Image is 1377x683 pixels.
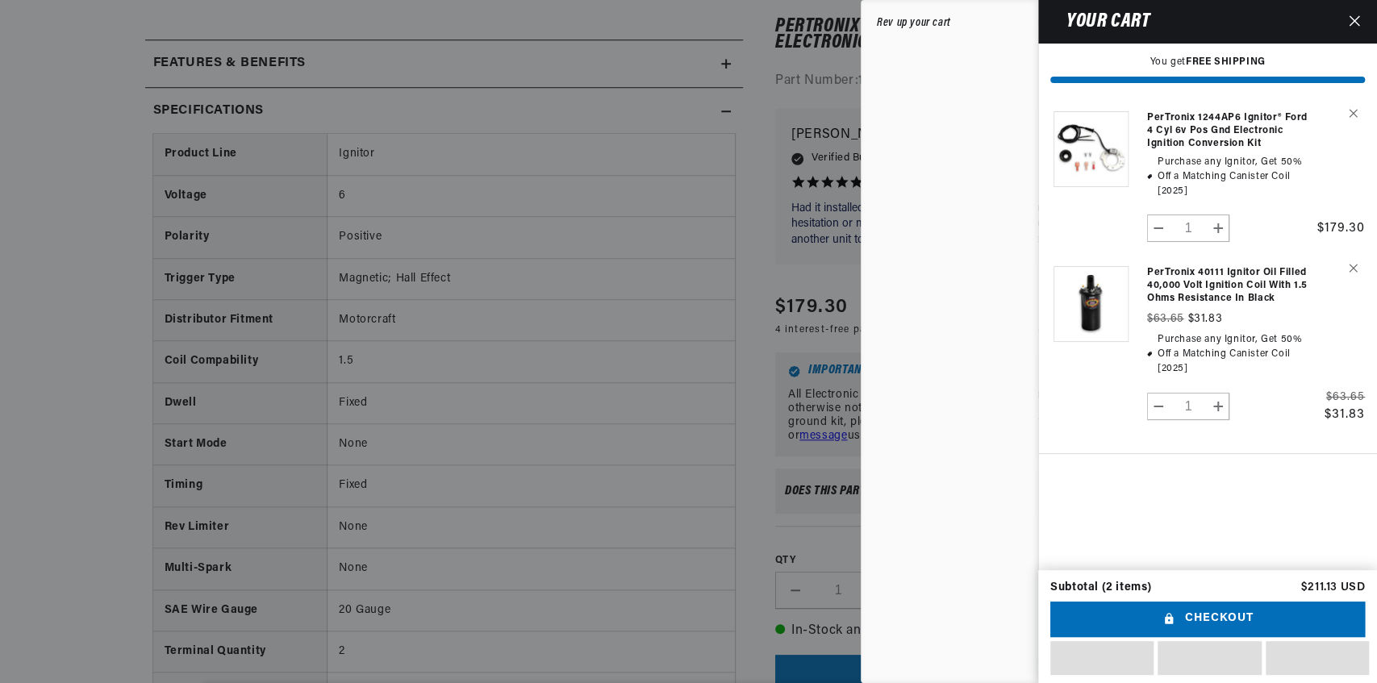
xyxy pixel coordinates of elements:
[1186,57,1266,67] strong: FREE SHIPPING
[1147,155,1308,198] li: Purchase any Ignitor, Get 50% Off a Matching Canister Coil [2025]
[1050,582,1152,593] div: Subtotal (2 items)
[1050,602,1365,638] button: Checkout
[1147,332,1308,376] ul: Discount
[1170,393,1208,420] input: Quantity for PerTronix 40111 Ignitor Oil Filled 40,000 Volt Ignition Coil with 1.5 Ohms Resistanc...
[1336,99,1364,127] button: Remove PerTronix 1244AP6 Ignitor® Ford 4 cyl 6v Pos Gnd Electronic Ignition Conversion Kit
[1050,56,1365,69] p: You get
[1050,14,1150,30] h2: Your cart
[1147,155,1308,198] ul: Discount
[1147,313,1184,325] s: $63.65
[1187,313,1222,325] strong: $31.83
[1300,582,1365,593] p: $211.13 USD
[1170,214,1208,242] input: Quantity for PerTronix 1244AP6 Ignitor® Ford 4 cyl 6v Pos Gnd Electronic Ignition Conversion Kit
[1325,392,1365,403] s: $63.65
[1147,332,1308,376] li: Purchase any Ignitor, Get 50% Off a Matching Canister Coil [2025]
[1147,266,1308,305] a: PerTronix 40111 Ignitor Oil Filled 40,000 Volt Ignition Coil with 1.5 Ohms Resistance in Black
[1147,111,1308,150] a: PerTronix 1244AP6 Ignitor® Ford 4 cyl 6v Pos Gnd Electronic Ignition Conversion Kit
[1336,254,1364,282] button: Remove PerTronix 40111 Ignitor Oil Filled 40,000 Volt Ignition Coil with 1.5 Ohms Resistance in B...
[1317,222,1365,235] span: $179.30
[1325,408,1365,421] span: $31.83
